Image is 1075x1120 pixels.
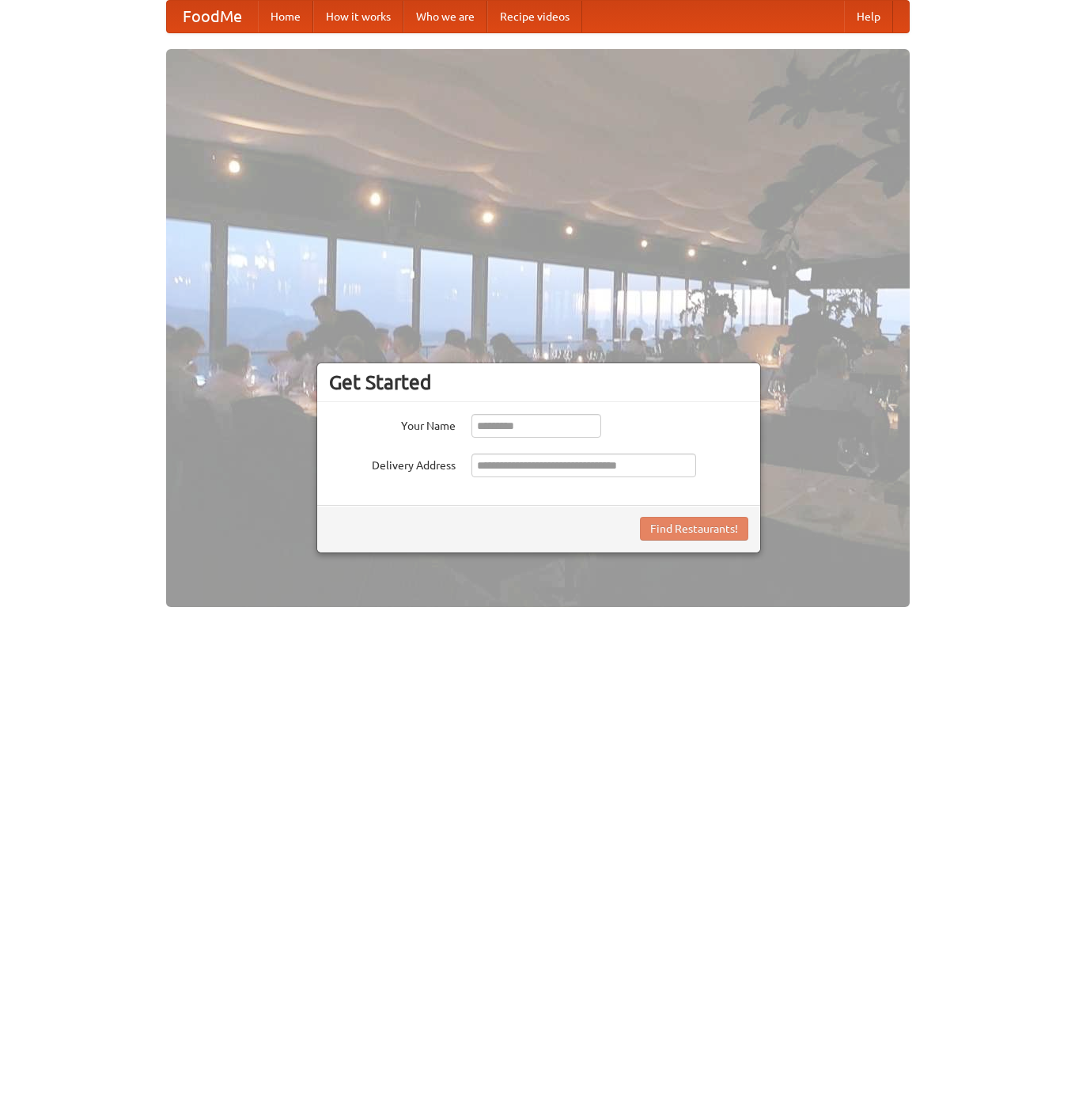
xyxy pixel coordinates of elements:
[329,414,456,434] label: Your Name
[313,1,403,32] a: How it works
[487,1,582,32] a: Recipe videos
[329,370,748,394] h3: Get Started
[640,517,748,541] button: Find Restaurants!
[167,1,258,32] a: FoodMe
[258,1,313,32] a: Home
[844,1,893,32] a: Help
[403,1,487,32] a: Who we are
[329,454,456,473] label: Delivery Address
